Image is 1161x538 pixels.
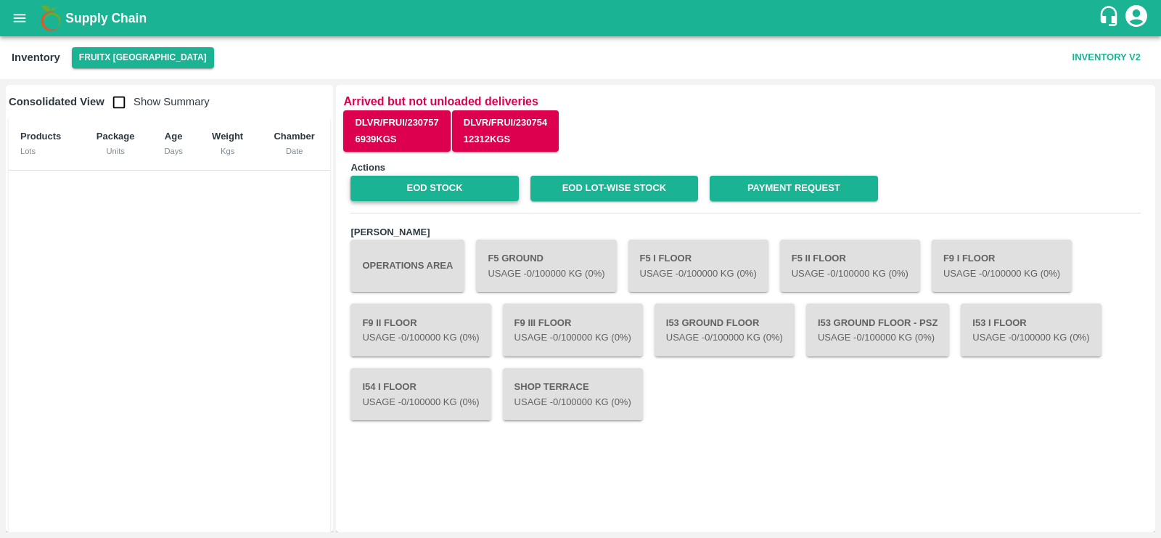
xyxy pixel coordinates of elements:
button: I53 Ground FloorUsage -0/100000 Kg (0%) [655,303,795,356]
b: Package [97,131,135,142]
b: Inventory [12,52,60,63]
b: Weight [212,131,243,142]
div: customer-support [1098,5,1123,31]
button: Select DC [72,47,214,68]
b: Supply Chain [65,11,147,25]
span: Show Summary [104,96,210,107]
button: Operations Area [350,240,464,292]
p: Usage - 0 /100000 Kg (0%) [943,267,1060,281]
p: Usage - 0 /100000 Kg (0%) [362,331,479,345]
b: Products [20,131,61,142]
button: F9 III FloorUsage -0/100000 Kg (0%) [503,303,643,356]
button: DLVR/FRUI/2307576939Kgs [343,110,450,152]
p: Usage - 0 /100000 Kg (0%) [514,396,631,409]
b: Actions [350,162,385,173]
a: EOD Stock [350,176,518,201]
p: Usage - 0 /100000 Kg (0%) [972,331,1089,345]
button: F9 I FloorUsage -0/100000 Kg (0%) [932,240,1072,292]
button: DLVR/FRUI/23075412312Kgs [452,110,559,152]
b: Chamber [274,131,314,142]
p: Arrived but not unloaded deliveries [343,92,1148,110]
div: Date [270,144,319,158]
p: Usage - 0 /100000 Kg (0%) [640,267,757,281]
div: Kgs [208,144,247,158]
b: Consolidated View [9,96,104,107]
img: logo [36,4,65,33]
button: F5 I FloorUsage -0/100000 Kg (0%) [628,240,768,292]
button: I53 I FloorUsage -0/100000 Kg (0%) [961,303,1101,356]
div: account of current user [1123,3,1149,33]
p: Usage - 0 /100000 Kg (0%) [818,331,938,345]
a: Supply Chain [65,8,1098,28]
p: Usage - 0 /100000 Kg (0%) [514,331,631,345]
button: Inventory V2 [1067,45,1146,70]
div: Lots [20,144,69,158]
button: Shop TerraceUsage -0/100000 Kg (0%) [503,368,643,420]
button: F5 GroundUsage -0/100000 Kg (0%) [476,240,616,292]
div: Units [92,144,138,158]
a: Payment Request [710,176,877,201]
button: F5 II FloorUsage -0/100000 Kg (0%) [780,240,920,292]
p: Usage - 0 /100000 Kg (0%) [488,267,604,281]
button: F9 II FloorUsage -0/100000 Kg (0%) [350,303,491,356]
p: Usage - 0 /100000 Kg (0%) [666,331,783,345]
a: EOD Lot-wise Stock [530,176,698,201]
p: Usage - 0 /100000 Kg (0%) [792,267,908,281]
button: I53 Ground Floor - PSZUsage -0/100000 Kg (0%) [806,303,949,356]
b: [PERSON_NAME] [350,227,430,237]
button: open drawer [3,1,36,35]
p: Usage - 0 /100000 Kg (0%) [362,396,479,409]
div: Days [162,144,186,158]
b: Age [165,131,183,142]
button: I54 I FloorUsage -0/100000 Kg (0%) [350,368,491,420]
